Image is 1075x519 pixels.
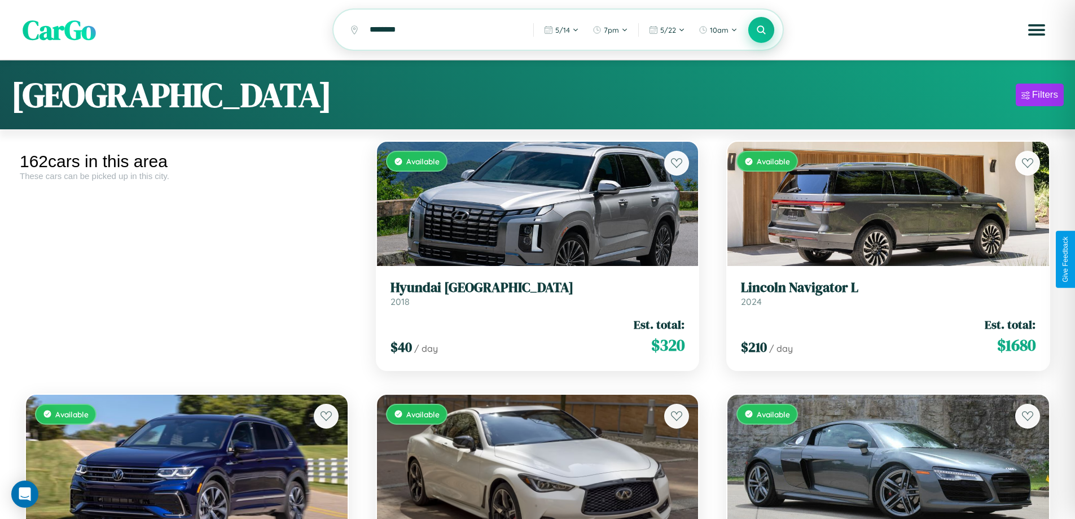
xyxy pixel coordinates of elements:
[406,156,440,166] span: Available
[555,25,570,34] span: 5 / 14
[710,25,729,34] span: 10am
[55,409,89,419] span: Available
[538,21,585,39] button: 5/14
[769,343,793,354] span: / day
[11,481,38,508] div: Open Intercom Messenger
[1016,84,1064,106] button: Filters
[1032,89,1058,101] div: Filters
[20,152,354,171] div: 162 cars in this area
[23,11,96,49] span: CarGo
[634,316,685,333] span: Est. total:
[604,25,619,34] span: 7pm
[11,72,332,118] h1: [GEOGRAPHIC_DATA]
[390,338,412,356] span: $ 40
[741,296,762,307] span: 2024
[741,280,1035,296] h3: Lincoln Navigator L
[757,409,790,419] span: Available
[741,338,767,356] span: $ 210
[997,334,1035,356] span: $ 1680
[1021,14,1052,46] button: Open menu
[587,21,634,39] button: 7pm
[643,21,691,39] button: 5/22
[741,280,1035,307] a: Lincoln Navigator L2024
[651,334,685,356] span: $ 320
[406,409,440,419] span: Available
[414,343,438,354] span: / day
[390,296,410,307] span: 2018
[20,171,354,181] div: These cars can be picked up in this city.
[390,280,685,307] a: Hyundai [GEOGRAPHIC_DATA]2018
[693,21,743,39] button: 10am
[660,25,676,34] span: 5 / 22
[390,280,685,296] h3: Hyundai [GEOGRAPHIC_DATA]
[757,156,790,166] span: Available
[985,316,1035,333] span: Est. total:
[1061,237,1069,282] div: Give Feedback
